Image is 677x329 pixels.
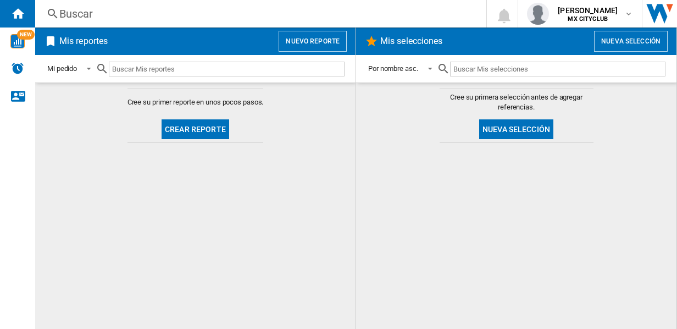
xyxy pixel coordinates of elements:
button: Crear reporte [162,119,229,139]
div: Por nombre asc. [368,64,418,73]
b: MX CITYCLUB [568,15,608,23]
div: Mi pedido [47,64,77,73]
span: Cree su primera selección antes de agregar referencias. [440,92,593,112]
h2: Mis reportes [57,31,110,52]
img: profile.jpg [527,3,549,25]
div: Buscar [59,6,457,21]
button: Nuevo reporte [279,31,347,52]
img: wise-card.svg [10,34,25,48]
span: NEW [17,30,35,40]
span: [PERSON_NAME] [558,5,618,16]
button: Nueva selección [594,31,668,52]
button: Nueva selección [479,119,553,139]
input: Buscar Mis reportes [109,62,345,76]
input: Buscar Mis selecciones [450,62,665,76]
h2: Mis selecciones [378,31,445,52]
img: alerts-logo.svg [11,62,24,75]
span: Cree su primer reporte en unos pocos pasos. [127,97,264,107]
